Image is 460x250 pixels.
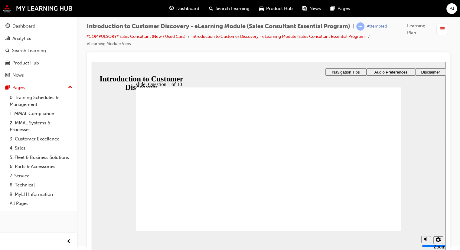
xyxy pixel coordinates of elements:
div: Pages [12,84,25,91]
img: mmal [3,5,73,12]
span: news-icon [302,5,307,12]
a: Analytics [2,33,75,44]
span: up-icon [68,84,72,91]
span: Dashboard [176,5,199,12]
span: Search Learning [216,5,250,12]
button: PJ [446,3,457,14]
button: Pages [2,82,75,93]
a: Dashboard [2,21,75,32]
a: Search Learning [2,45,75,56]
label: Zoom to fit [342,182,354,200]
a: guage-iconDashboard [165,2,204,15]
span: prev-icon [67,238,71,245]
span: Navigation Tips [240,8,268,13]
a: 1. MMAL Compliance [7,109,75,118]
a: search-iconSearch Learning [204,2,254,15]
span: chart-icon [5,36,10,41]
span: news-icon [5,73,10,78]
span: search-icon [209,5,213,12]
div: Attempted [367,24,387,29]
span: Product Hub [266,5,293,12]
a: 4. Sales [7,143,75,153]
div: News [12,72,24,79]
a: *COMPULSORY* Sales Consultant (New / Used Cars) [87,34,185,39]
div: Product Hub [12,60,39,67]
span: guage-icon [5,24,10,29]
a: All Pages [7,199,75,208]
a: car-iconProduct Hub [254,2,298,15]
a: Product Hub [2,58,75,69]
a: news-iconNews [298,2,326,15]
a: 2. MMAL Systems & Processes [7,118,75,134]
span: | [353,23,354,30]
button: DashboardAnalyticsSearch LearningProduct HubNews [2,19,75,82]
a: 8. Technical [7,180,75,190]
div: Search Learning [12,47,46,54]
li: eLearning Module View [87,41,131,48]
span: car-icon [259,5,264,12]
a: Introduction to Customer Discovery - eLearning Module (Sales Consultant Essential Program) [191,34,366,39]
button: Mute (Ctrl+Alt+M) [330,174,339,181]
button: Navigation Tips [234,7,275,14]
div: misc controls [327,169,351,189]
button: Settings [342,175,351,182]
span: Learning Plan [407,22,434,36]
span: Introduction to Customer Discovery - eLearning Module (Sales Consultant Essential Program) [87,23,350,30]
button: Disclaimer [324,7,354,14]
span: Audio Preferences [283,8,316,13]
button: Audio Preferences [275,7,324,14]
a: 3. Customer Excellence [7,134,75,144]
span: pages-icon [331,5,335,12]
a: 9. MyLH Information [7,190,75,199]
a: 0. Training Schedules & Management [7,93,75,109]
button: Learning Plan [407,22,450,36]
span: learningRecordVerb_ATTEMPT-icon [356,22,364,31]
span: search-icon [5,48,10,54]
span: list-icon [440,25,445,33]
span: guage-icon [169,5,174,12]
span: Pages [338,5,350,12]
a: pages-iconPages [326,2,355,15]
a: 5. Fleet & Business Solutions [7,153,75,162]
a: 6. Parts & Accessories [7,162,75,171]
span: pages-icon [5,85,10,90]
span: Disclaimer [329,8,348,13]
a: News [2,70,75,81]
div: Dashboard [12,23,35,30]
span: News [309,5,321,12]
span: PJ [449,5,454,12]
input: volume [330,182,369,187]
a: 7. Service [7,171,75,181]
span: car-icon [5,61,10,66]
div: Analytics [12,35,31,42]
